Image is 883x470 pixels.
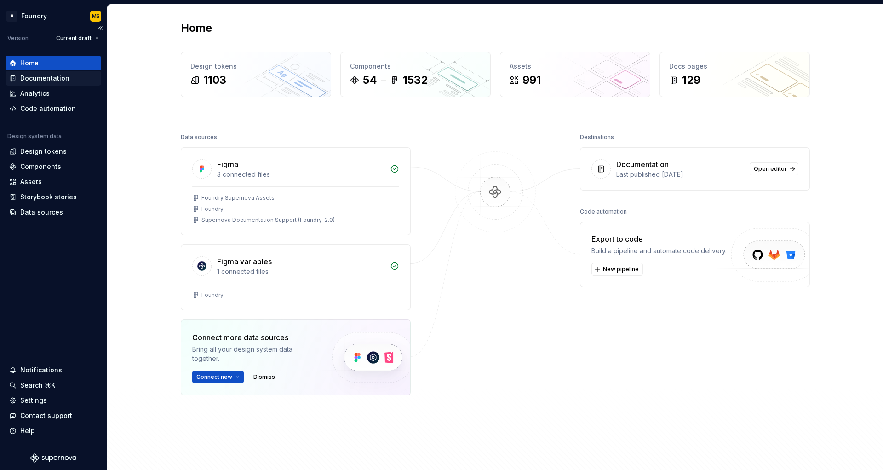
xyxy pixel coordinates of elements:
div: Analytics [20,89,50,98]
a: Figma variables1 connected filesFoundry [181,244,411,310]
button: Collapse sidebar [94,22,107,35]
div: Search ⌘K [20,381,55,390]
div: 991 [522,73,541,87]
div: Notifications [20,366,62,375]
div: Connect more data sources [192,332,316,343]
a: Assets991 [500,52,650,97]
a: Storybook stories [6,190,101,204]
span: New pipeline [603,266,639,273]
div: Home [20,58,39,68]
div: Assets [510,62,641,71]
div: A [6,11,17,22]
div: Destinations [580,131,614,144]
div: Figma variables [217,256,272,267]
svg: Supernova Logo [30,453,76,463]
div: Help [20,426,35,435]
div: Figma [217,159,238,170]
div: 1 connected files [217,267,384,276]
button: New pipeline [591,263,643,276]
a: Data sources [6,205,101,220]
span: Current draft [56,35,92,42]
div: Components [350,62,481,71]
div: Code automation [580,205,627,218]
div: Foundry [201,291,224,299]
div: Data sources [181,131,217,144]
button: Notifications [6,363,101,377]
a: Documentation [6,71,101,86]
div: Export to code [591,233,727,244]
button: Connect new [192,371,244,383]
div: Foundry [21,12,47,21]
a: Assets [6,174,101,189]
a: Home [6,56,101,70]
span: Connect new [196,373,232,381]
div: 1532 [403,73,428,87]
div: Foundry Supernova Assets [201,194,275,202]
div: Foundry [201,205,224,213]
div: Last published [DATE] [616,170,744,179]
div: Settings [20,396,47,405]
a: Settings [6,393,101,408]
div: Supernova Documentation Support (Foundry-2.0) [201,216,335,224]
div: Design system data [7,133,62,140]
span: Dismiss [253,373,275,381]
div: Contact support [20,411,72,420]
a: Code automation [6,101,101,116]
div: 1103 [203,73,226,87]
a: Components541532 [340,52,491,97]
button: Dismiss [249,371,279,383]
div: Documentation [20,74,69,83]
button: Help [6,424,101,438]
button: Current draft [52,32,103,45]
div: 129 [682,73,700,87]
a: Docs pages129 [659,52,810,97]
div: Assets [20,177,42,186]
div: 3 connected files [217,170,384,179]
a: Open editor [750,162,798,175]
h2: Home [181,21,212,35]
div: Docs pages [669,62,800,71]
button: Contact support [6,408,101,423]
div: Bring all your design system data together. [192,345,316,363]
button: Search ⌘K [6,378,101,393]
div: Storybook stories [20,192,77,202]
div: Build a pipeline and automate code delivery. [591,246,727,255]
div: Design tokens [20,147,67,156]
div: Code automation [20,104,76,113]
a: Design tokens1103 [181,52,331,97]
div: Documentation [616,159,669,170]
div: MS [92,12,100,20]
div: Data sources [20,208,63,217]
a: Figma3 connected filesFoundry Supernova AssetsFoundrySupernova Documentation Support (Foundry-2.0) [181,147,411,235]
div: Components [20,162,61,171]
button: AFoundryMS [2,6,105,26]
div: 54 [363,73,377,87]
span: Open editor [754,165,787,173]
div: Version [7,35,29,42]
div: Design tokens [190,62,321,71]
a: Analytics [6,86,101,101]
a: Design tokens [6,144,101,159]
a: Components [6,159,101,174]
